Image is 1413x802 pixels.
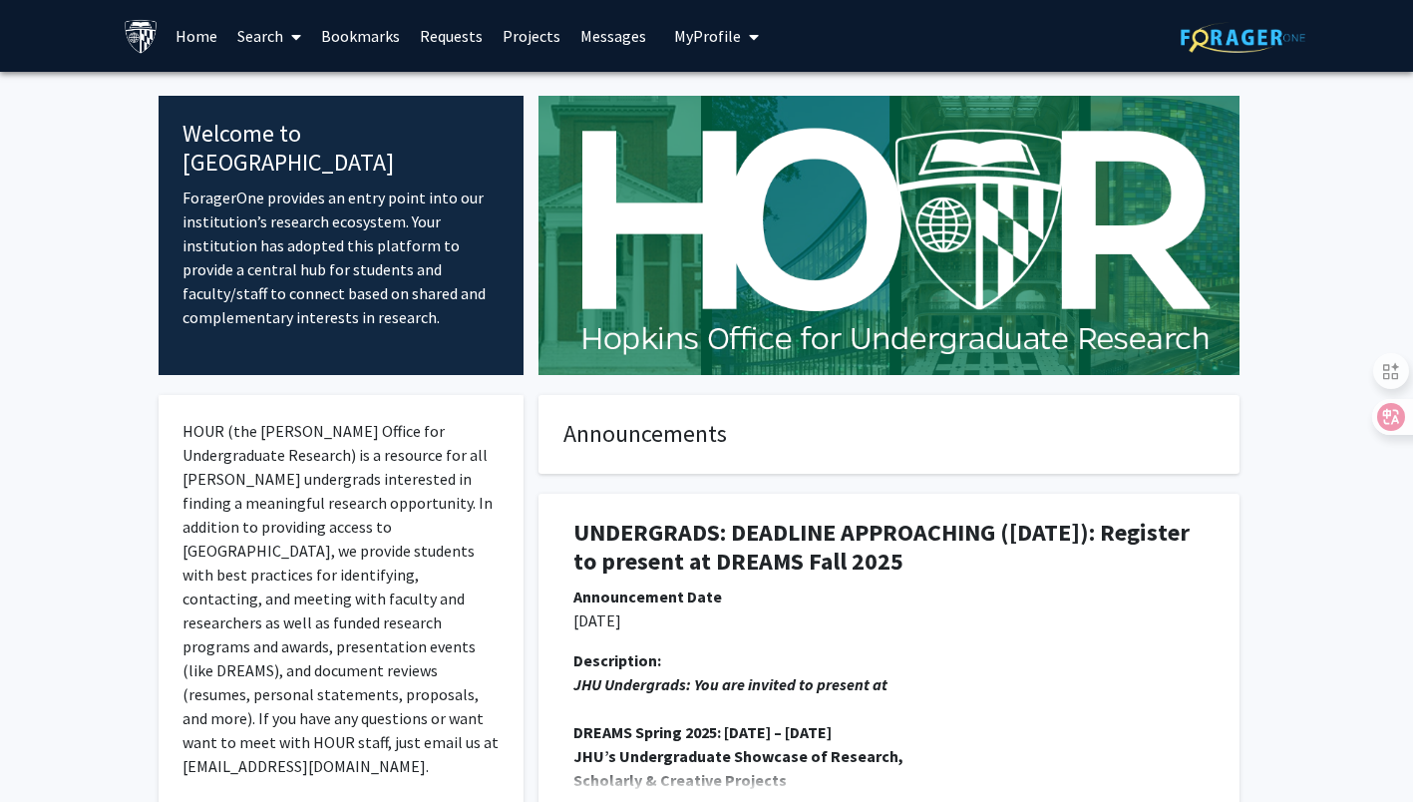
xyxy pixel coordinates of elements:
[1181,22,1305,53] img: ForagerOne Logo
[182,186,501,329] p: ForagerOne provides an entry point into our institution’s research ecosystem. Your institution ha...
[538,96,1239,375] img: Cover Image
[570,1,656,71] a: Messages
[573,648,1205,672] div: Description:
[573,519,1205,577] h1: UNDERGRADS: DEADLINE APPROACHING ([DATE]): Register to present at DREAMS Fall 2025
[15,712,85,787] iframe: Chat
[573,608,1205,632] p: [DATE]
[573,674,887,694] em: JHU Undergrads: You are invited to present at
[166,1,227,71] a: Home
[573,722,832,742] strong: DREAMS Spring 2025: [DATE] – [DATE]
[182,419,501,778] p: HOUR (the [PERSON_NAME] Office for Undergraduate Research) is a resource for all [PERSON_NAME] un...
[674,26,741,46] span: My Profile
[410,1,493,71] a: Requests
[563,420,1215,449] h4: Announcements
[493,1,570,71] a: Projects
[124,19,159,54] img: Johns Hopkins University Logo
[573,585,1205,608] div: Announcement Date
[573,746,903,766] strong: JHU’s Undergraduate Showcase of Research,
[182,120,501,178] h4: Welcome to [GEOGRAPHIC_DATA]
[311,1,410,71] a: Bookmarks
[227,1,311,71] a: Search
[573,770,787,790] strong: Scholarly & Creative Projects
